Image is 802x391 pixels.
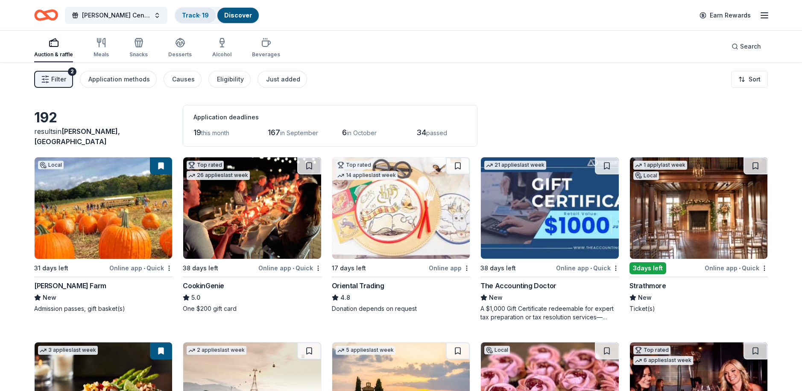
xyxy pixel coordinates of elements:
[336,161,373,169] div: Top rated
[416,128,426,137] span: 34
[38,346,98,355] div: 3 applies last week
[183,263,218,273] div: 38 days left
[347,129,377,136] span: in October
[342,128,347,137] span: 6
[34,109,173,126] div: 192
[484,346,510,354] div: Local
[34,263,68,273] div: 31 days left
[489,293,503,303] span: New
[34,127,120,146] span: in
[34,157,173,313] a: Image for Gaver FarmLocal31 days leftOnline app•Quick[PERSON_NAME] FarmNewAdmission passes, gift ...
[739,265,741,272] span: •
[481,157,618,259] img: Image for The Accounting Doctor
[82,10,150,20] span: [PERSON_NAME] Center Restoration
[268,128,280,137] span: 167
[293,265,294,272] span: •
[34,127,120,146] span: [PERSON_NAME], [GEOGRAPHIC_DATA]
[480,263,516,273] div: 38 days left
[191,293,200,303] span: 5.0
[258,263,322,273] div: Online app Quick
[129,34,148,62] button: Snacks
[193,112,467,122] div: Application deadlines
[638,293,652,303] span: New
[183,281,224,291] div: CookinGenie
[34,5,58,25] a: Home
[201,129,229,136] span: this month
[731,71,768,88] button: Sort
[168,51,192,58] div: Desserts
[34,281,106,291] div: [PERSON_NAME] Farm
[336,346,395,355] div: 5 applies last week
[629,281,666,291] div: Strathmore
[94,34,109,62] button: Meals
[280,129,318,136] span: in September
[725,38,768,55] button: Search
[182,12,209,19] a: Track· 19
[109,263,173,273] div: Online app Quick
[590,265,592,272] span: •
[633,356,693,365] div: 6 applies last week
[51,74,66,84] span: Filter
[212,34,231,62] button: Alcohol
[183,157,321,259] img: Image for CookinGenie
[68,67,76,76] div: 2
[34,304,173,313] div: Admission passes, gift basket(s)
[252,51,280,58] div: Beverages
[556,263,619,273] div: Online app Quick
[35,157,172,259] img: Image for Gaver Farm
[749,74,761,84] span: Sort
[340,293,350,303] span: 4.8
[187,346,246,355] div: 2 applies last week
[65,7,167,24] button: [PERSON_NAME] Center Restoration
[332,157,470,313] a: Image for Oriental TradingTop rated14 applieslast week17 days leftOnline appOriental Trading4.8Do...
[183,304,321,313] div: One $200 gift card
[332,157,470,259] img: Image for Oriental Trading
[43,293,56,303] span: New
[629,157,768,313] a: Image for Strathmore1 applylast weekLocal3days leftOnline app•QuickStrathmoreNewTicket(s)
[88,74,150,84] div: Application methods
[266,74,300,84] div: Just added
[332,281,384,291] div: Oriental Trading
[480,281,556,291] div: The Accounting Doctor
[217,74,244,84] div: Eligibility
[172,74,195,84] div: Causes
[164,71,202,88] button: Causes
[212,51,231,58] div: Alcohol
[34,51,73,58] div: Auction & raffle
[187,161,224,169] div: Top rated
[633,161,687,170] div: 1 apply last week
[168,34,192,62] button: Desserts
[480,157,619,321] a: Image for The Accounting Doctor21 applieslast week38 days leftOnline app•QuickThe Accounting Doct...
[183,157,321,313] a: Image for CookinGenieTop rated26 applieslast week38 days leftOnline app•QuickCookinGenie5.0One $2...
[633,346,670,354] div: Top rated
[129,51,148,58] div: Snacks
[34,71,73,88] button: Filter2
[336,171,398,180] div: 14 applies last week
[705,263,768,273] div: Online app Quick
[332,263,366,273] div: 17 days left
[252,34,280,62] button: Beverages
[629,262,666,274] div: 3 days left
[94,51,109,58] div: Meals
[187,171,250,180] div: 26 applies last week
[629,304,768,313] div: Ticket(s)
[174,7,260,24] button: Track· 19Discover
[143,265,145,272] span: •
[34,126,173,147] div: results
[429,263,470,273] div: Online app
[740,41,761,52] span: Search
[193,128,201,137] span: 19
[484,161,546,170] div: 21 applies last week
[208,71,251,88] button: Eligibility
[38,161,64,169] div: Local
[480,304,619,321] div: A $1,000 Gift Certificate redeemable for expert tax preparation or tax resolution services—recipi...
[34,34,73,62] button: Auction & raffle
[258,71,307,88] button: Just added
[426,129,447,136] span: passed
[633,171,659,180] div: Local
[80,71,157,88] button: Application methods
[332,304,470,313] div: Donation depends on request
[224,12,252,19] a: Discover
[694,8,756,23] a: Earn Rewards
[630,157,767,259] img: Image for Strathmore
